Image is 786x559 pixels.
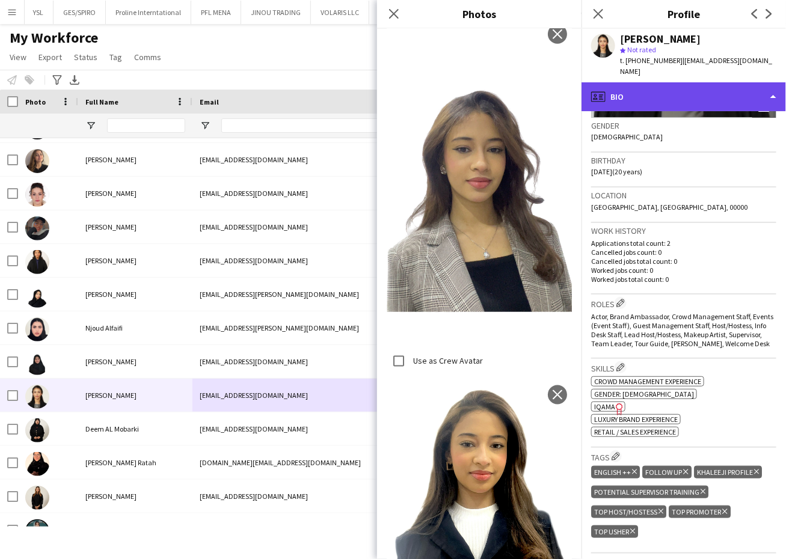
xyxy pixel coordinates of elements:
[85,290,137,299] span: [PERSON_NAME]
[192,278,433,311] div: [EMAIL_ADDRESS][PERSON_NAME][DOMAIN_NAME]
[85,155,137,164] span: [PERSON_NAME]
[85,120,96,131] button: Open Filter Menu
[369,1,438,24] button: LOUIS VUITTON
[591,312,773,348] span: Actor, Brand Ambassador, Crowd Management Staff, Events (Event Staff), Guest Management Staff, Ho...
[591,190,776,201] h3: Location
[591,239,776,248] p: Applications total count: 2
[591,120,776,131] h3: Gender
[591,132,663,141] span: [DEMOGRAPHIC_DATA]
[591,266,776,275] p: Worked jobs count: 0
[10,29,98,47] span: My Workforce
[200,120,210,131] button: Open Filter Menu
[192,480,433,513] div: [EMAIL_ADDRESS][DOMAIN_NAME]
[34,49,67,65] a: Export
[192,177,433,210] div: [EMAIL_ADDRESS][DOMAIN_NAME]
[25,486,49,510] img: Nora Alghamdi
[591,225,776,236] h3: Work history
[134,52,161,63] span: Comms
[192,244,433,277] div: [EMAIL_ADDRESS][DOMAIN_NAME]
[582,82,786,111] div: Bio
[594,415,678,424] span: Luxury brand experience
[582,6,786,22] h3: Profile
[411,356,483,367] label: Use as Crew Avatar
[591,248,776,257] p: Cancelled jobs count: 0
[594,389,694,399] span: Gender: [DEMOGRAPHIC_DATA]
[192,379,433,412] div: [EMAIL_ADDRESS][DOMAIN_NAME]
[25,250,49,274] img: Hanan Aljasser
[85,458,156,467] span: [PERSON_NAME] Ratah
[192,446,433,479] div: [DOMAIN_NAME][EMAIL_ADDRESS][DOMAIN_NAME]
[192,412,433,445] div: [EMAIL_ADDRESS][DOMAIN_NAME]
[591,203,748,212] span: [GEOGRAPHIC_DATA], [GEOGRAPHIC_DATA], 00000
[23,1,54,24] button: YSL
[191,1,241,24] button: PFL MENA
[25,385,49,409] img: Amna Abbas
[85,492,137,501] span: [PERSON_NAME]
[221,118,426,133] input: Email Filter Input
[25,317,49,341] img: Njoud Alfaifi
[311,1,369,24] button: VOLARIS LLC
[591,167,642,176] span: [DATE] (20 years)
[192,143,433,176] div: [EMAIL_ADDRESS][DOMAIN_NAME]
[627,45,656,54] span: Not rated
[54,1,106,24] button: GES/SPIRO
[25,452,49,476] img: Ghada Ratah
[25,284,49,308] img: Khloud Mohammed
[25,519,49,543] img: Nouf Aloudah
[192,345,433,378] div: [EMAIL_ADDRESS][DOMAIN_NAME]
[85,357,137,366] span: [PERSON_NAME]
[591,275,776,284] p: Worked jobs total count: 0
[85,323,123,332] span: Njoud Alfaifi
[50,73,64,87] app-action-btn: Advanced filters
[669,506,730,518] div: TOP PROMOTER
[620,34,701,44] div: [PERSON_NAME]
[241,1,311,24] button: JINOU TRADING
[192,311,433,344] div: [EMAIL_ADDRESS][PERSON_NAME][DOMAIN_NAME]
[85,391,137,400] span: [PERSON_NAME]
[192,210,433,243] div: [EMAIL_ADDRESS][DOMAIN_NAME]
[591,297,776,310] h3: Roles
[5,49,31,65] a: View
[105,49,127,65] a: Tag
[85,525,127,534] span: Nouf Aloudah
[594,427,676,436] span: Retail / Sales experience
[192,513,433,546] div: [EMAIL_ADDRESS][DOMAIN_NAME]
[10,52,26,63] span: View
[591,450,776,463] h3: Tags
[694,466,762,478] div: KHALEEJI PROFILE
[25,149,49,173] img: Lotas Kayali
[85,97,118,106] span: Full Name
[591,506,666,518] div: TOP HOST/HOSTESS
[591,361,776,374] h3: Skills
[591,155,776,166] h3: Birthday
[594,402,615,411] span: IQAMA
[591,466,640,478] div: ENGLISH ++
[67,73,82,87] app-action-btn: Export XLSX
[25,418,49,442] img: Deem AL Mobarki
[25,216,49,240] img: Ghina Kassassir
[85,189,137,198] span: [PERSON_NAME]
[25,97,46,106] span: Photo
[85,222,137,231] span: [PERSON_NAME]
[591,525,638,538] div: TOP USHER
[377,6,582,22] h3: Photos
[106,1,191,24] button: Proline Interntational
[594,377,701,386] span: Crowd management experience
[620,56,683,65] span: t. [PHONE_NUMBER]
[85,256,137,265] span: [PERSON_NAME]
[387,20,572,349] img: Crew photo 1114350
[591,486,708,498] div: Potential Supervisor Training
[200,97,219,106] span: Email
[25,351,49,375] img: sara turkistani
[642,466,691,478] div: FOLLOW UP
[620,56,772,76] span: | [EMAIL_ADDRESS][DOMAIN_NAME]
[69,49,102,65] a: Status
[74,52,97,63] span: Status
[107,118,185,133] input: Full Name Filter Input
[38,52,62,63] span: Export
[25,183,49,207] img: Malak Yasser
[85,424,139,433] span: Deem AL Mobarki
[129,49,166,65] a: Comms
[109,52,122,63] span: Tag
[591,257,776,266] p: Cancelled jobs total count: 0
